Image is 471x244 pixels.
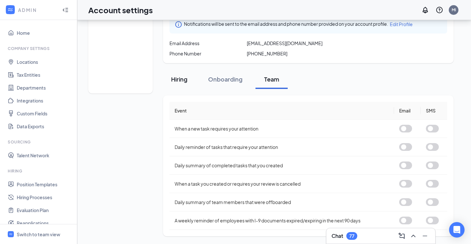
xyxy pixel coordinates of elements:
div: Company Settings [8,46,71,51]
svg: Notifications [421,6,429,14]
span: [EMAIL_ADDRESS][DOMAIN_NAME] [247,40,322,46]
td: When a new task requires your attention [169,120,394,138]
a: Reapplications [17,217,72,229]
a: Tax Entities [17,68,72,81]
a: Position Templates [17,178,72,191]
h3: Chat [332,232,343,239]
a: Data Exports [17,120,72,133]
span: Edit Profile [390,21,413,27]
a: Talent Network [17,149,72,162]
svg: QuestionInfo [436,6,443,14]
a: Integrations [17,94,72,107]
th: Event [169,102,394,120]
a: Locations [17,55,72,68]
span: Phone Number [169,50,201,57]
svg: ChevronUp [409,232,417,240]
button: Minimize [420,231,430,241]
th: Email [394,102,420,120]
td: Daily summary of completed tasks that you created [169,156,394,175]
span: [PHONE_NUMBER] [247,50,287,57]
div: Team [262,75,281,83]
svg: Info [175,21,182,28]
td: Daily reminder of tasks that require your attention [169,138,394,156]
td: When a task you created or requires your review is cancelled [169,175,394,193]
a: Edit Profile [390,21,413,28]
a: Evaluation Plan [17,204,72,217]
button: ComposeMessage [397,231,407,241]
svg: ComposeMessage [398,232,406,240]
svg: Minimize [421,232,429,240]
span: Email Address [169,40,199,46]
svg: Collapse [62,7,69,13]
div: 77 [349,233,354,239]
div: MI [452,7,456,13]
a: Custom Fields [17,107,72,120]
h1: Account settings [88,5,153,15]
a: Home [17,26,72,39]
td: Daily summary of team members that were offboarded [169,193,394,211]
a: Hiring Processes [17,191,72,204]
a: Departments [17,81,72,94]
div: Hiring [169,75,189,83]
svg: WorkstreamLogo [9,232,13,236]
div: Onboarding [208,75,243,83]
span: Notifications will be sent to the email address and phone number provided on your account profile. [184,21,388,28]
td: A weekly reminder of employees with I-9 documents expired/expiring in the next 90 days [169,211,394,230]
div: ADMIN [18,7,56,13]
svg: WorkstreamLogo [7,6,14,13]
button: ChevronUp [408,231,418,241]
div: Sourcing [8,139,71,145]
div: Hiring [8,168,71,174]
th: SMS [421,102,447,120]
div: Open Intercom Messenger [449,222,465,238]
div: Switch to team view [17,231,60,238]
